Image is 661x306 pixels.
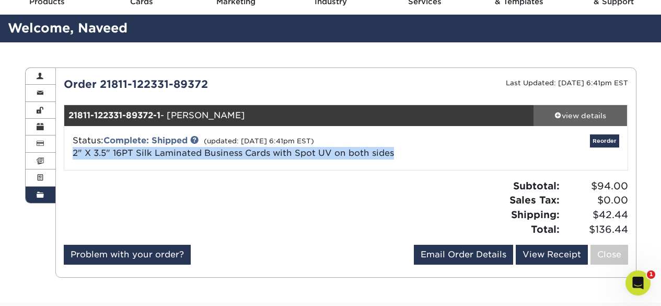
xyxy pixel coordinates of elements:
a: Problem with your order? [64,245,191,265]
a: 2" X 3.5" 16PT Silk Laminated Business Cards with Spot UV on both sides [73,148,394,158]
span: 1 [647,270,655,279]
small: Last Updated: [DATE] 6:41pm EST [506,79,628,87]
iframe: Google Customer Reviews [3,274,89,302]
div: - [PERSON_NAME] [64,105,534,126]
span: $0.00 [563,193,628,208]
strong: Shipping: [511,209,560,220]
div: Status: [65,134,439,160]
span: $136.44 [563,222,628,237]
strong: Subtotal: [513,180,560,191]
span: $94.00 [563,179,628,194]
a: Complete: Shipped [103,135,188,145]
div: Order 21811-122331-89372 [56,76,346,92]
a: view details [534,105,628,126]
a: Close [590,245,628,265]
strong: Total: [531,223,560,235]
a: View Receipt [516,245,588,265]
strong: Sales Tax: [509,194,560,206]
a: Email Order Details [414,245,513,265]
iframe: Intercom live chat [625,270,651,296]
a: Reorder [590,134,619,148]
span: $42.44 [563,208,628,222]
small: (updated: [DATE] 6:41pm EST) [204,137,314,145]
div: view details [534,110,628,121]
strong: 21811-122331-89372-1 [68,110,160,120]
